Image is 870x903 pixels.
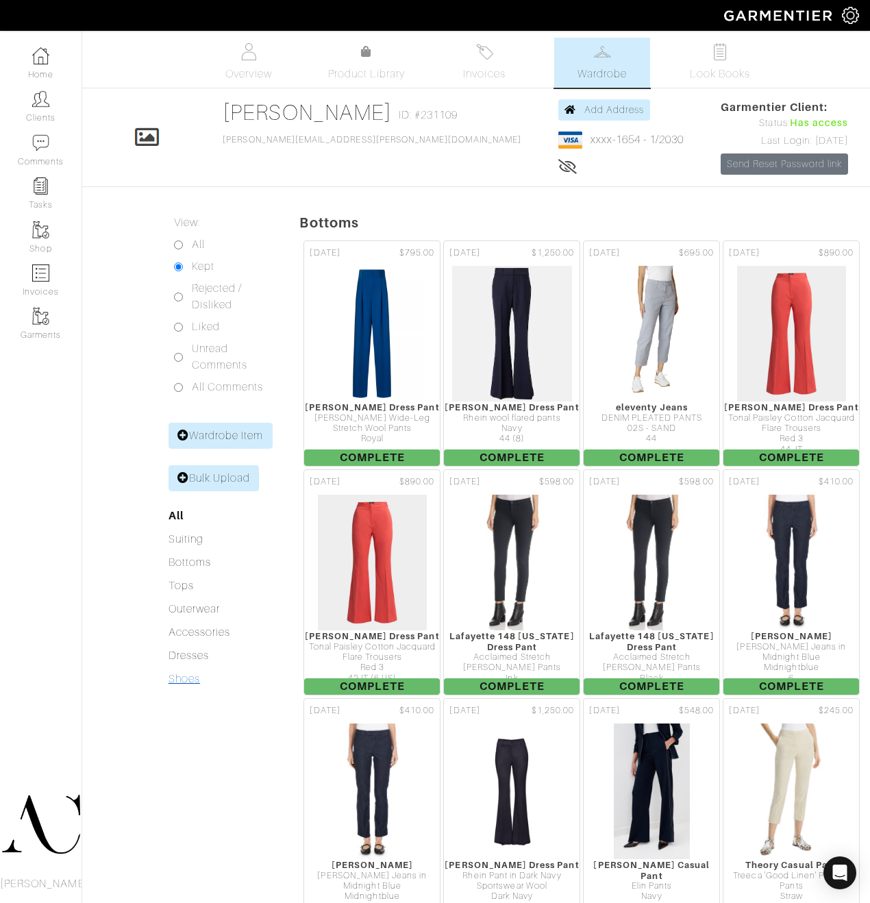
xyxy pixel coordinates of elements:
label: View: [174,214,200,231]
span: $598.00 [539,475,574,488]
span: $795.00 [399,247,434,260]
div: Dark Navy [444,891,580,902]
img: TS5ZVnLBLRTYLv3vBibZUsUF [457,494,567,631]
span: [DATE] [449,247,480,260]
a: [DATE] $598.00 Lafayette 148 [US_STATE] Dress Pant Acclaimed Stretch [PERSON_NAME] Pants Black 6 ... [582,468,721,697]
span: $890.00 [399,475,434,488]
img: 9GAhT79Fjq5w1da81QWUer4Y [597,494,706,631]
a: Suiting [169,533,203,545]
span: ID: #231109 [399,107,458,123]
span: Add Address [584,104,645,115]
img: jpupkxyf7XX2azeLMW1paN1b [317,723,427,860]
img: garments-icon-b7da505a4dc4fd61783c78ac3ca0ef83fa9d6f193b1c9dc38574b1d14d53ca28.png [32,221,49,238]
a: Invoices [436,38,532,88]
a: [DATE] $410.00 [PERSON_NAME] [PERSON_NAME] Jeans in Midnight Blue Midnightblue 6 Complete [721,468,861,697]
div: 44-IT [723,445,859,455]
span: Complete [444,449,580,466]
span: $890.00 [819,247,854,260]
div: 02S - SAND [584,423,719,434]
img: eTrMpcFiDziMGX8rDc8VXyUb [321,265,423,402]
span: $410.00 [819,475,854,488]
label: Unread Comments [192,341,266,373]
a: Tops [169,580,194,592]
img: garmentier-logo-header-white-b43fb05a5012e4ada735d5af1a66efaba907eab6374d6393d1fbf88cb4ef424d.png [717,3,842,27]
div: 42 IT (6 US) [304,673,440,684]
label: All Comments [192,379,264,395]
a: All [169,509,184,522]
span: [DATE] [310,475,340,488]
div: [PERSON_NAME] [304,860,440,870]
span: Complete [584,449,719,466]
img: orders-27d20c2124de7fd6de4e0e44c1d41de31381a507db9b33961299e4e07d508b8c.svg [476,43,493,60]
img: garments-icon-b7da505a4dc4fd61783c78ac3ca0ef83fa9d6f193b1c9dc38574b1d14d53ca28.png [32,308,49,325]
div: Tonal Paisley Cotton Jacquard Flare Trousers [304,642,440,663]
div: [PERSON_NAME] Dress Pant [304,402,440,412]
div: DENIM PLEATED PANTS [584,413,719,423]
span: $410.00 [399,704,434,717]
img: todo-9ac3debb85659649dc8f770b8b6100bb5dab4b48dedcbae339e5042a72dfd3cc.svg [712,43,729,60]
span: [DATE] [589,704,619,717]
a: Outerwear [169,603,220,615]
div: Last Login: [DATE] [721,134,848,149]
div: Lafayette 148 [US_STATE] Dress Pant [584,631,719,652]
div: Midnightblue [304,891,440,902]
div: [PERSON_NAME] Dress Pant [723,402,859,412]
a: [DATE] $890.00 [PERSON_NAME] Dress Pant Tonal Paisley Cotton Jacquard Flare Trousers Red 3 44-IT ... [721,239,861,468]
span: [DATE] [729,247,759,260]
div: Elin Pants [584,881,719,891]
div: Red 3 [304,663,440,673]
img: JMj5rfJ6n8wH8bZMLuxuevdj [317,494,427,631]
a: [DATE] $795.00 [PERSON_NAME] Dress Pant [PERSON_NAME] Wide-Leg Stretch Wool Pants Royal Complete [302,239,442,468]
label: All [192,236,205,253]
div: Treeca 'Good Linen' Pull-On Pants [723,871,859,892]
img: clients-icon-6bae9207a08558b7cb47a8932f037763ab4055f8c8b6bfacd5dc20c3e0201464.png [32,90,49,108]
a: Bulk Upload [169,465,260,491]
span: [DATE] [589,475,619,488]
div: 44 [584,434,719,444]
span: [DATE] [310,247,340,260]
a: Product Library [319,44,414,82]
a: Dresses [169,650,209,662]
div: [PERSON_NAME] Casual Pant [584,860,719,881]
h5: Bottoms [299,214,870,231]
div: [PERSON_NAME] Jeans in Midnight Blue [723,642,859,663]
span: Product Library [328,66,406,82]
span: Complete [584,678,719,695]
img: dMJzi7pw1pHcqXYoE1VxttK7 [736,723,846,860]
span: Invoices [463,66,505,82]
img: orders-icon-0abe47150d42831381b5fb84f609e132dff9fe21cb692f30cb5eec754e2cba89.png [32,264,49,282]
div: Ink [444,673,580,684]
span: $1,250.00 [532,247,574,260]
div: [PERSON_NAME] Dress Pant [444,860,580,870]
div: [PERSON_NAME] Dress Pant [304,631,440,641]
div: [PERSON_NAME] Jeans in Midnight Blue [304,871,440,892]
div: Red 3 [723,434,859,444]
div: Midnightblue [723,663,859,673]
span: $1,250.00 [532,704,574,717]
a: Wardrobe [554,38,650,88]
div: [PERSON_NAME] [723,631,859,641]
a: [PERSON_NAME] [223,100,392,125]
span: [DATE] [449,704,480,717]
span: $548.00 [679,704,714,717]
div: Navy [584,891,719,902]
img: basicinfo-40fd8af6dae0f16599ec9e87c0ef1c0a1fdea2edbe929e3d69a839185d80c458.svg [240,43,258,60]
div: Black [584,673,719,684]
div: Royal [304,434,440,444]
span: [DATE] [310,704,340,717]
a: [DATE] $598.00 Lafayette 148 [US_STATE] Dress Pant Acclaimed Stretch [PERSON_NAME] Pants Ink 8 Co... [442,468,582,697]
div: Acclaimed Stretch [PERSON_NAME] Pants [584,652,719,673]
span: Wardrobe [577,66,627,82]
img: 5bkYqo6Mf1JQqyvNpfZ8uDib [466,723,558,860]
img: ZFD3YYSdq8xfY2JfbjPGdedv [606,265,697,402]
div: Status: [721,116,848,131]
div: 6 [723,673,859,684]
img: DiE4w7c65VCBPEHDkSp13qAe [736,494,846,631]
span: $245.00 [819,704,854,717]
label: Kept [192,258,214,275]
div: Lafayette 148 [US_STATE] Dress Pant [444,631,580,652]
span: [DATE] [449,475,480,488]
div: 44 (8) [444,434,580,444]
div: Rhein wool flared pants [444,413,580,423]
img: reminder-icon-8004d30b9f0a5d33ae49ab947aed9ed385cf756f9e5892f1edd6e32f2345188e.png [32,177,49,195]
